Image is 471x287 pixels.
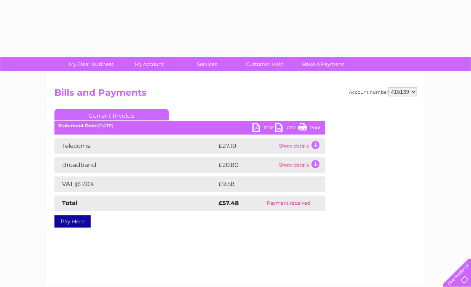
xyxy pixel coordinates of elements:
[54,215,91,228] a: Pay Here
[349,87,417,96] div: Account number
[253,196,324,211] td: Payment received
[60,57,123,71] a: My Clear Business
[54,109,169,120] a: Current Invoice
[233,57,296,71] a: Customer Help
[58,123,97,128] b: Statement Date:
[219,199,239,207] strong: £57.48
[54,123,325,128] div: [DATE]
[217,176,307,192] td: £9.58
[217,157,277,173] td: £20.80
[217,138,277,154] td: £27.10
[298,123,321,134] a: Print
[54,87,417,102] h2: Bills and Payments
[275,123,298,134] a: CSV
[54,138,217,154] td: Telecoms
[54,176,217,192] td: VAT @ 20%
[277,138,325,154] td: Show details
[176,57,238,71] a: Services
[118,57,180,71] a: My Account
[277,157,325,173] td: Show details
[54,157,217,173] td: Broadband
[62,199,78,207] strong: Total
[291,57,354,71] a: Make A Payment
[252,123,275,134] a: PDF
